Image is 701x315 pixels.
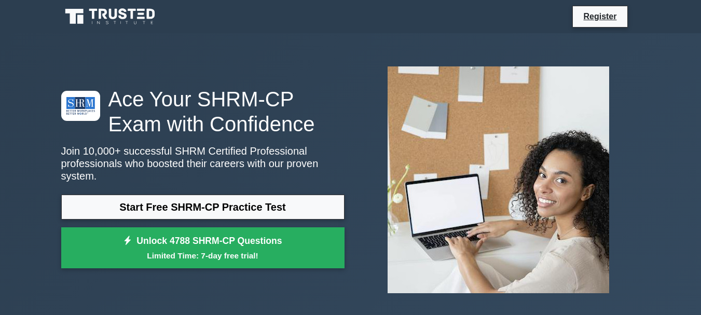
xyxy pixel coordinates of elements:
[74,250,332,262] small: Limited Time: 7-day free trial!
[61,195,345,220] a: Start Free SHRM-CP Practice Test
[61,227,345,269] a: Unlock 4788 SHRM-CP QuestionsLimited Time: 7-day free trial!
[577,10,623,23] a: Register
[61,145,345,182] p: Join 10,000+ successful SHRM Certified Professional professionals who boosted their careers with ...
[61,87,345,136] h1: Ace Your SHRM-CP Exam with Confidence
